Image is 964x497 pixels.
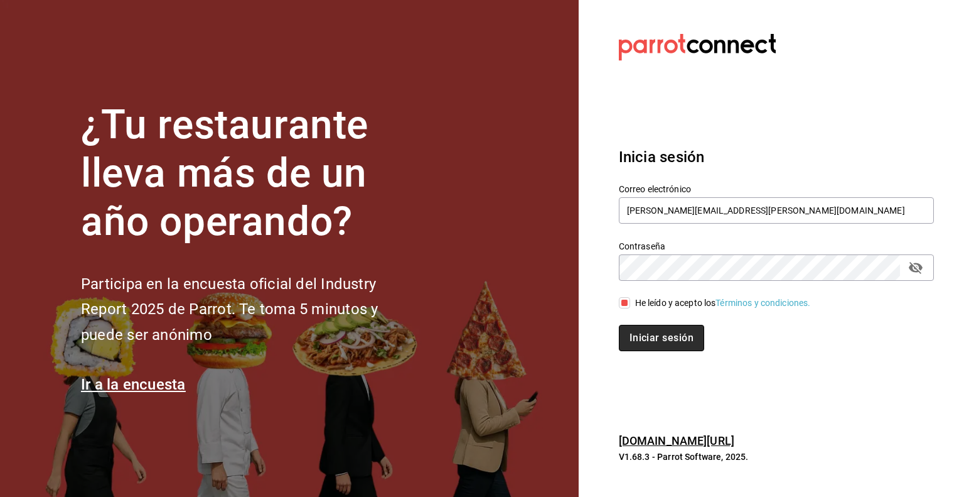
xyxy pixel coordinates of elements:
div: He leído y acepto los [635,297,811,310]
h3: Inicia sesión [619,146,934,168]
label: Correo electrónico [619,185,934,194]
label: Contraseña [619,242,934,251]
h2: Participa en la encuesta oficial del Industry Report 2025 de Parrot. Te toma 5 minutos y puede se... [81,271,420,348]
p: V1.68.3 - Parrot Software, 2025. [619,451,934,463]
input: Ingresa tu correo electrónico [619,197,934,224]
a: [DOMAIN_NAME][URL] [619,434,734,447]
button: Iniciar sesión [619,325,704,351]
a: Términos y condiciones. [715,298,810,308]
h1: ¿Tu restaurante lleva más de un año operando? [81,101,420,246]
button: passwordField [905,257,926,278]
a: Ir a la encuesta [81,376,186,393]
